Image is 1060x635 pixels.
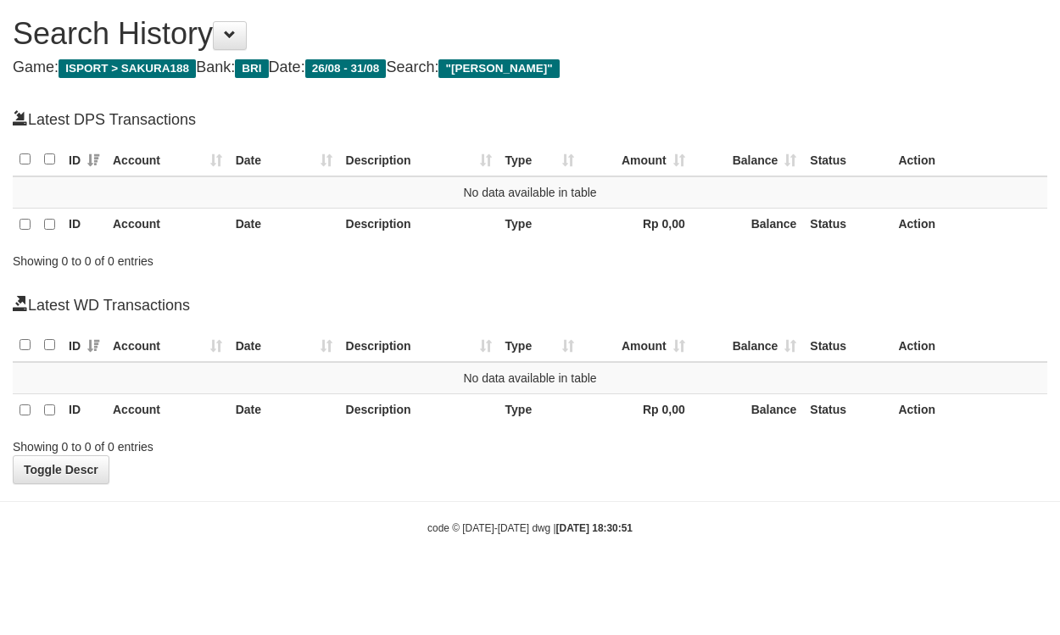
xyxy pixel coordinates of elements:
h4: Latest WD Transactions [13,295,1047,315]
th: Action [891,209,1047,242]
th: Type [499,209,582,242]
th: Status [803,209,891,242]
th: Balance: activate to sort column ascending [692,329,804,362]
th: Rp 0,00 [581,209,692,242]
th: ID: activate to sort column ascending [62,143,106,176]
th: Description: activate to sort column ascending [339,143,499,176]
th: Type: activate to sort column ascending [499,329,582,362]
td: No data available in table [13,362,1047,394]
h4: Latest DPS Transactions [13,109,1047,129]
th: Date: activate to sort column ascending [229,143,339,176]
th: Balance: activate to sort column ascending [692,143,804,176]
th: ID [62,393,106,426]
th: ID: activate to sort column ascending [62,329,106,362]
th: Account: activate to sort column ascending [106,143,229,176]
th: Account: activate to sort column ascending [106,329,229,362]
th: Amount: activate to sort column ascending [581,143,692,176]
th: ID [62,209,106,242]
th: Action [891,393,1047,426]
div: Showing 0 to 0 of 0 entries [13,432,429,455]
th: Balance [692,209,804,242]
th: Rp 0,00 [581,393,692,426]
span: BRI [235,59,268,78]
th: Type [499,393,582,426]
th: Amount: activate to sort column ascending [581,329,692,362]
th: Status [803,393,891,426]
span: "[PERSON_NAME]" [438,59,559,78]
th: Status [803,143,891,176]
div: Showing 0 to 0 of 0 entries [13,246,429,270]
th: Date [229,209,339,242]
th: Description: activate to sort column ascending [339,329,499,362]
strong: [DATE] 18:30:51 [556,522,633,534]
span: 26/08 - 31/08 [305,59,387,78]
td: No data available in table [13,176,1047,209]
small: code © [DATE]-[DATE] dwg | [427,522,633,534]
th: Status [803,329,891,362]
th: Description [339,209,499,242]
h1: Search History [13,17,1047,51]
th: Action [891,143,1047,176]
th: Date [229,393,339,426]
th: Type: activate to sort column ascending [499,143,582,176]
th: Balance [692,393,804,426]
span: ISPORT > SAKURA188 [59,59,196,78]
a: Toggle Descr [13,455,109,484]
th: Action [891,329,1047,362]
h4: Game: Bank: Date: Search: [13,59,1047,76]
th: Account [106,393,229,426]
th: Date: activate to sort column ascending [229,329,339,362]
th: Description [339,393,499,426]
th: Account [106,209,229,242]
